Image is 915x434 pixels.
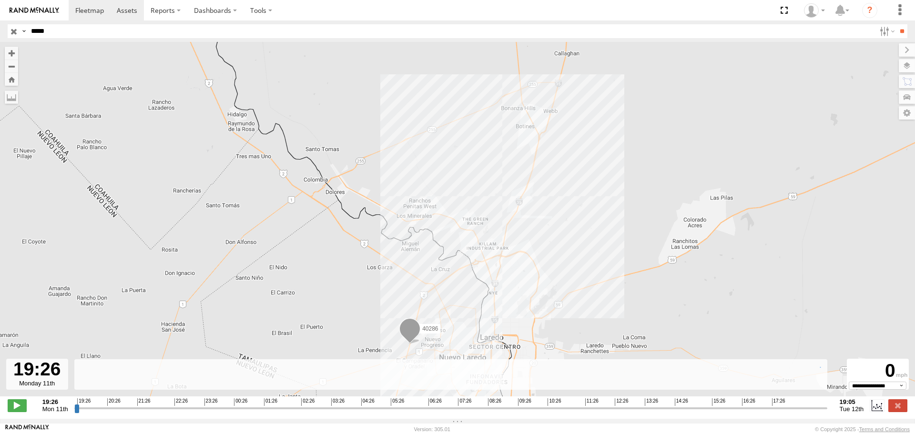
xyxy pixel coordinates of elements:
div: 0 [848,360,907,382]
i: ? [862,3,877,18]
span: Mon 11th Aug 2025 [42,405,68,413]
span: 23:26 [204,398,218,406]
span: 20:26 [107,398,121,406]
span: 05:26 [391,398,404,406]
span: 11:26 [585,398,599,406]
label: Close [888,399,907,412]
span: 21:26 [137,398,151,406]
span: 08:26 [488,398,501,406]
span: 00:26 [234,398,247,406]
strong: 19:26 [42,398,68,405]
span: 04:26 [361,398,375,406]
label: Map Settings [899,106,915,120]
button: Zoom in [5,47,18,60]
span: 13:26 [645,398,658,406]
span: 15:26 [712,398,725,406]
span: 09:26 [518,398,531,406]
a: Terms and Conditions [859,426,910,432]
label: Search Filter Options [876,24,896,38]
span: 06:26 [428,398,442,406]
div: Version: 305.01 [414,426,450,432]
img: rand-logo.svg [10,7,59,14]
label: Play/Stop [8,399,27,412]
span: 14:26 [675,398,688,406]
span: 19:26 [77,398,91,406]
button: Zoom Home [5,73,18,86]
span: 12:26 [615,398,628,406]
div: Caseta Laredo TX [801,3,828,18]
label: Measure [5,91,18,104]
button: Zoom out [5,60,18,73]
div: © Copyright 2025 - [815,426,910,432]
span: 40286 [422,325,438,332]
label: Search Query [20,24,28,38]
span: Tue 12th Aug 2025 [840,405,864,413]
span: 17:26 [772,398,785,406]
a: Visit our Website [5,424,49,434]
span: 01:26 [264,398,277,406]
span: 22:26 [174,398,188,406]
span: 03:26 [331,398,345,406]
strong: 19:05 [840,398,864,405]
span: 07:26 [458,398,471,406]
span: 16:26 [742,398,755,406]
span: 02:26 [301,398,315,406]
span: 10:26 [548,398,561,406]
